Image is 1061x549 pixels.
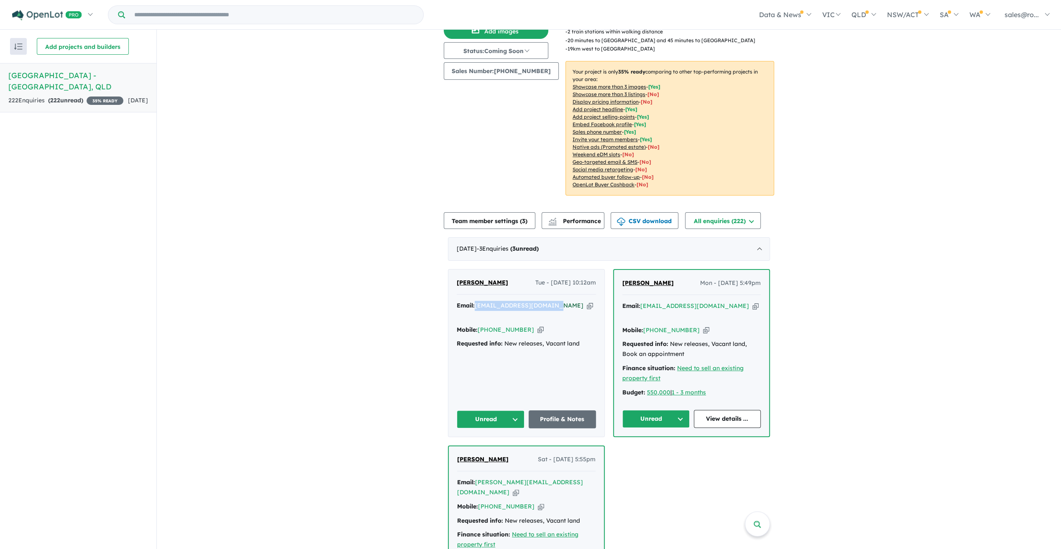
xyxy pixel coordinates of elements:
button: Copy [587,301,593,310]
button: Status:Coming Soon [444,42,548,59]
strong: Finance situation: [622,364,675,372]
button: Copy [703,326,709,335]
u: Automated buyer follow-up [573,174,640,180]
a: [PHONE_NUMBER] [478,503,534,510]
p: - 20 minutes to [GEOGRAPHIC_DATA] and 45 minutes to [GEOGRAPHIC_DATA] [565,36,772,45]
a: Profile & Notes [529,410,596,428]
strong: Requested info: [457,517,503,524]
span: [ Yes ] [624,129,636,135]
button: Copy [513,488,519,497]
div: New releases, Vacant land, Book an appointment [622,339,761,359]
span: [PERSON_NAME] [457,279,508,286]
button: Copy [752,302,759,310]
span: 35 % READY [87,97,123,105]
img: download icon [617,218,625,226]
a: [PERSON_NAME] [457,455,509,465]
strong: Mobile: [622,326,643,334]
span: [No] [648,144,660,150]
span: [ Yes ] [640,136,652,142]
span: 3 [512,245,516,252]
img: Openlot PRO Logo White [12,10,82,20]
span: [No] [642,174,654,180]
button: Copy [537,325,544,334]
u: Sales phone number [573,129,622,135]
b: 35 % ready [618,69,645,75]
span: [ Yes ] [625,106,637,112]
a: 550,000 [647,389,670,396]
button: Unread [622,410,690,428]
div: New releases, Vacant land [457,339,596,349]
span: - 3 Enquir ies [477,245,539,252]
span: Tue - [DATE] 10:12am [535,278,596,288]
u: Native ads (Promoted estate) [573,144,646,150]
strong: Mobile: [457,326,478,333]
strong: Email: [457,478,475,486]
button: Unread [457,410,524,428]
button: Team member settings (3) [444,212,535,229]
strong: Mobile: [457,503,478,510]
button: CSV download [611,212,678,229]
span: [ No ] [641,99,652,105]
a: View details ... [694,410,761,428]
div: | [622,388,761,398]
h5: [GEOGRAPHIC_DATA] - [GEOGRAPHIC_DATA] , QLD [8,70,148,92]
strong: Requested info: [457,340,503,347]
u: Geo-targeted email & SMS [573,159,637,165]
span: [No] [635,166,647,173]
div: New releases, Vacant land [457,516,596,526]
a: [EMAIL_ADDRESS][DOMAIN_NAME] [475,302,583,309]
button: Add projects and builders [37,38,129,55]
strong: Requested info: [622,340,668,348]
u: Showcase more than 3 listings [573,91,645,97]
span: 222 [50,97,60,104]
img: sort.svg [14,43,23,50]
img: bar-chart.svg [548,220,557,226]
button: All enquiries (222) [685,212,761,229]
button: Copy [538,502,544,511]
strong: Email: [457,302,475,309]
strong: Email: [622,302,640,310]
strong: ( unread) [510,245,539,252]
a: [EMAIL_ADDRESS][DOMAIN_NAME] [640,302,749,310]
a: [PHONE_NUMBER] [643,326,700,334]
span: [ Yes ] [637,114,649,120]
u: Display pricing information [573,99,639,105]
button: Sales Number:[PHONE_NUMBER] [444,62,559,80]
u: Showcase more than 3 images [573,84,646,90]
u: Embed Facebook profile [573,121,632,127]
a: [PERSON_NAME] [457,278,508,288]
div: 222 Enquir ies [8,96,123,106]
input: Try estate name, suburb, builder or developer [127,6,422,24]
span: [PERSON_NAME] [622,279,674,287]
p: - 2 train stations within walking distance [565,28,772,36]
u: Weekend eDM slots [573,151,620,158]
a: Need to sell an existing property first [457,531,578,548]
a: Need to sell an existing property first [622,364,744,382]
span: [ No ] [647,91,659,97]
a: 1 - 3 months [672,389,706,396]
strong: Finance situation: [457,531,510,538]
img: line-chart.svg [549,218,556,222]
span: [ Yes ] [634,121,646,127]
span: [No] [639,159,651,165]
p: Your project is only comparing to other top-performing projects in your area: - - - - - - - - - -... [565,61,774,196]
u: Social media retargeting [573,166,633,173]
span: [ Yes ] [648,84,660,90]
span: [PERSON_NAME] [457,455,509,463]
span: sales@ro... [1005,10,1039,19]
u: OpenLot Buyer Cashback [573,181,634,188]
div: [DATE] [448,237,770,261]
p: - 19km west to [GEOGRAPHIC_DATA] [565,45,772,53]
button: Add images [444,22,548,39]
u: Invite your team members [573,136,638,142]
span: Mon - [DATE] 5:49pm [700,278,761,288]
strong: ( unread) [48,97,83,104]
span: [No] [622,151,634,158]
a: [PERSON_NAME][EMAIL_ADDRESS][DOMAIN_NAME] [457,478,583,496]
span: 3 [522,217,525,225]
button: Performance [542,212,604,229]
